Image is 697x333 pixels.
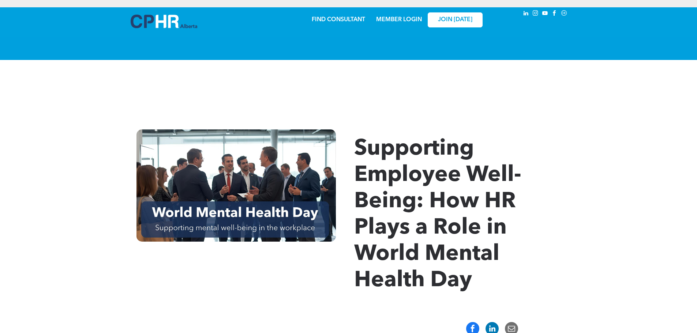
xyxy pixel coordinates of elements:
[438,16,472,23] span: JOIN [DATE]
[551,9,559,19] a: facebook
[532,9,540,19] a: instagram
[522,9,530,19] a: linkedin
[428,12,483,27] a: JOIN [DATE]
[376,17,422,23] a: MEMBER LOGIN
[131,15,197,28] img: A blue and white logo for cp alberta
[541,9,549,19] a: youtube
[312,17,365,23] a: FIND CONSULTANT
[354,138,521,292] span: Supporting Employee Well-Being: How HR Plays a Role in World Mental Health Day
[560,9,568,19] a: Social network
